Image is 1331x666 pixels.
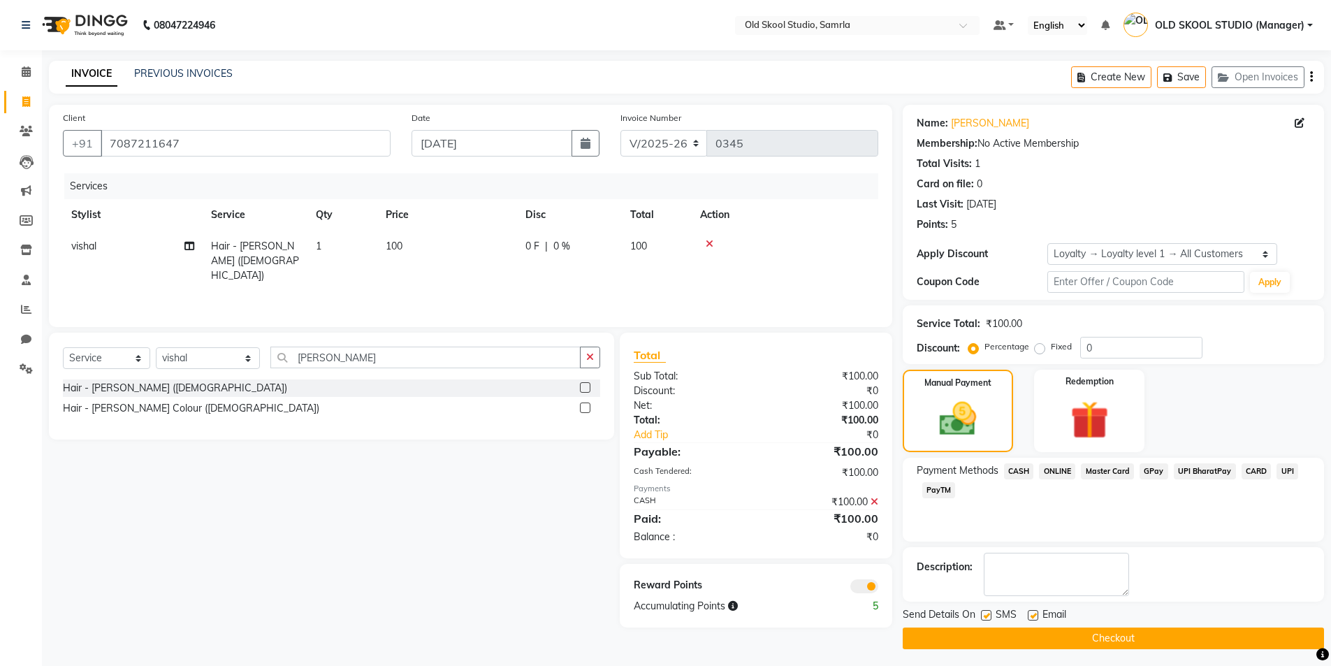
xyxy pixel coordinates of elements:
input: Enter Offer / Coupon Code [1047,271,1244,293]
button: Open Invoices [1212,66,1304,88]
div: 5 [822,599,889,614]
img: logo [36,6,131,45]
span: PayTM [922,482,956,498]
label: Client [63,112,85,124]
div: Discount: [917,341,960,356]
span: ONLINE [1039,463,1075,479]
div: No Active Membership [917,136,1310,151]
span: CARD [1242,463,1272,479]
div: ₹100.00 [756,495,889,509]
span: GPay [1140,463,1168,479]
label: Redemption [1065,375,1114,388]
a: PREVIOUS INVOICES [134,67,233,80]
span: CASH [1004,463,1034,479]
div: 1 [975,157,980,171]
th: Total [622,199,692,231]
div: Net: [623,398,756,413]
img: _gift.svg [1059,396,1121,444]
input: Search or Scan [270,347,581,368]
span: UPI BharatPay [1174,463,1236,479]
span: 0 F [525,239,539,254]
button: Apply [1250,272,1290,293]
th: Qty [307,199,377,231]
span: OLD SKOOL STUDIO (Manager) [1155,18,1304,33]
a: Add Tip [623,428,778,442]
div: ₹100.00 [756,443,889,460]
label: Percentage [984,340,1029,353]
div: Membership: [917,136,977,151]
th: Disc [517,199,622,231]
div: Discount: [623,384,756,398]
img: OLD SKOOL STUDIO (Manager) [1123,13,1148,37]
img: _cash.svg [928,398,988,440]
div: Hair - [PERSON_NAME] ([DEMOGRAPHIC_DATA]) [63,381,287,396]
b: 08047224946 [154,6,215,45]
div: Service Total: [917,317,980,331]
div: ₹0 [756,384,889,398]
div: [DATE] [966,197,996,212]
label: Fixed [1051,340,1072,353]
div: Total: [623,413,756,428]
div: Card on file: [917,177,974,191]
span: 100 [630,240,647,252]
span: 100 [386,240,402,252]
div: Paid: [623,510,756,527]
div: Hair - [PERSON_NAME] Colour ([DEMOGRAPHIC_DATA]) [63,401,319,416]
div: ₹100.00 [756,465,889,480]
label: Manual Payment [924,377,991,389]
div: Cash Tendered: [623,465,756,480]
th: Stylist [63,199,203,231]
input: Search by Name/Mobile/Email/Code [101,130,391,157]
span: Payment Methods [917,463,998,478]
div: Payments [634,483,878,495]
div: ₹100.00 [756,510,889,527]
div: Payable: [623,443,756,460]
div: ₹100.00 [756,398,889,413]
div: ₹100.00 [756,413,889,428]
div: Balance : [623,530,756,544]
span: | [545,239,548,254]
th: Price [377,199,517,231]
a: [PERSON_NAME] [951,116,1029,131]
div: Services [64,173,889,199]
span: SMS [996,607,1017,625]
div: Total Visits: [917,157,972,171]
div: Description: [917,560,973,574]
a: INVOICE [66,61,117,87]
div: 0 [977,177,982,191]
button: Create New [1071,66,1151,88]
span: 1 [316,240,321,252]
div: Points: [917,217,948,232]
label: Invoice Number [620,112,681,124]
div: ₹100.00 [756,369,889,384]
div: Apply Discount [917,247,1048,261]
span: Email [1042,607,1066,625]
label: Date [412,112,430,124]
div: CASH [623,495,756,509]
button: Checkout [903,628,1324,649]
div: Reward Points [623,578,756,593]
div: ₹0 [756,530,889,544]
span: Master Card [1081,463,1134,479]
div: 5 [951,217,957,232]
span: UPI [1277,463,1298,479]
div: ₹100.00 [986,317,1022,331]
th: Action [692,199,878,231]
div: Accumulating Points [623,599,822,614]
span: Send Details On [903,607,975,625]
span: 0 % [553,239,570,254]
div: Last Visit: [917,197,963,212]
div: ₹0 [778,428,889,442]
span: Total [634,348,666,363]
div: Coupon Code [917,275,1048,289]
th: Service [203,199,307,231]
button: Save [1157,66,1206,88]
div: Sub Total: [623,369,756,384]
span: Hair - [PERSON_NAME] ([DEMOGRAPHIC_DATA]) [211,240,299,282]
div: Name: [917,116,948,131]
span: vishal [71,240,96,252]
button: +91 [63,130,102,157]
